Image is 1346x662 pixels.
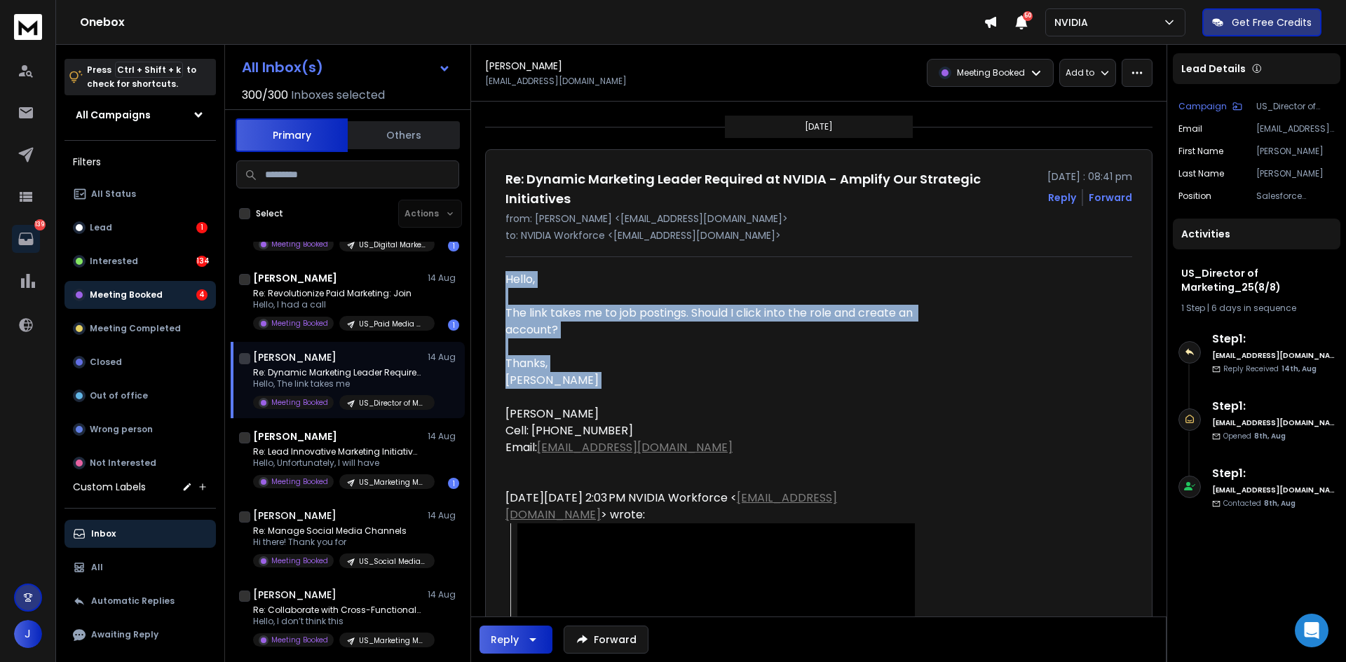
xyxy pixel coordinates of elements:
p: Hello, I had a call [253,299,421,310]
p: Not Interested [90,457,156,469]
h6: [EMAIL_ADDRESS][DOMAIN_NAME] [1212,485,1335,495]
button: Wrong person [64,415,216,443]
button: Out of office [64,382,216,410]
h1: [PERSON_NAME] [485,59,562,73]
p: Meeting Booked [271,397,328,408]
p: Meeting Booked [271,318,328,329]
span: Ctrl + Shift + k [115,62,183,78]
p: Re: Dynamic Marketing Leader Required [253,367,421,378]
h1: All Inbox(s) [242,60,323,74]
p: [DATE] : 08:41 pm [1047,170,1132,184]
p: Lead [90,222,112,233]
h1: [PERSON_NAME] [253,588,336,602]
p: 14 Aug [428,431,459,442]
p: Re: Manage Social Media Channels [253,525,421,537]
p: 14 Aug [428,510,459,521]
button: Inbox [64,520,216,548]
a: [EMAIL_ADDRESS][DOMAIN_NAME] [537,439,733,455]
p: 14 Aug [428,589,459,600]
p: Closed [90,357,122,368]
div: Reply [491,633,519,647]
h6: [EMAIL_ADDRESS][DOMAIN_NAME] [1212,350,1335,361]
h3: Inboxes selected [291,87,385,104]
h1: [PERSON_NAME] [253,271,337,285]
p: Meeting Booked [90,289,163,301]
p: US_Director of Marketing_25(8/8) [1256,101,1335,112]
div: Forward [1089,191,1132,205]
h1: Re: Dynamic Marketing Leader Required at NVIDIA - Amplify Our Strategic Initiatives [505,170,1039,209]
span: 8th, Aug [1264,498,1296,509]
p: Opened [1223,431,1286,441]
p: [EMAIL_ADDRESS][DOMAIN_NAME] [1256,123,1335,135]
p: from: [PERSON_NAME] <[EMAIL_ADDRESS][DOMAIN_NAME]> [505,212,1132,226]
p: Meeting Booked [957,67,1025,78]
button: Not Interested [64,449,216,477]
p: 139 [34,219,46,230]
p: to: NVIDIA Workforce <[EMAIL_ADDRESS][DOMAIN_NAME]> [505,228,1132,242]
h6: Step 1 : [1212,398,1335,415]
span: 14th, Aug [1282,364,1317,374]
p: Meeting Booked [271,556,328,566]
button: Meeting Booked4 [64,281,216,309]
button: Reply [480,626,552,654]
button: Campaign [1178,101,1242,112]
button: Lead1 [64,214,216,242]
p: Campaign [1178,101,1227,112]
div: [PERSON_NAME] [505,372,915,456]
button: Awaiting Reply [64,621,216,649]
div: [DATE][DATE] 2:03 PM NVIDIA Workforce < > wrote: [505,490,915,523]
h1: All Campaigns [76,108,151,122]
button: Reply [1048,191,1076,205]
p: Hi there! Thank you for [253,537,421,548]
p: Meeting Booked [271,476,328,487]
div: 1 [448,240,459,251]
p: Get Free Credits [1232,15,1312,29]
div: Hello, [505,271,915,288]
h6: Step 1 : [1212,331,1335,347]
p: Add to [1066,67,1094,78]
button: J [14,620,42,648]
p: Automatic Replies [91,595,175,607]
img: logo [14,14,42,40]
p: Hello, I don’t think this [253,616,421,627]
h1: [PERSON_NAME] [253,429,337,443]
p: Last Name [1178,168,1224,179]
p: All Status [91,188,136,200]
p: Email [1178,123,1202,135]
button: Closed [64,348,216,376]
h1: [PERSON_NAME] [253,350,336,364]
p: Hello, The link takes me [253,378,421,389]
div: Thanks, [505,355,915,372]
a: [EMAIL_ADDRESS][DOMAIN_NAME] [505,490,837,523]
p: US_Marketing Manager_21(12/8) [359,635,426,646]
p: [DATE] [805,121,833,132]
div: Open Intercom Messenger [1295,614,1328,647]
button: Meeting Completed [64,315,216,343]
p: US_Social Media Manager_02(13/8) [359,556,426,567]
button: All Inbox(s) [231,53,462,81]
p: Inbox [91,528,116,539]
p: Interested [90,256,138,267]
h3: Filters [64,152,216,172]
h3: Custom Labels [73,480,146,494]
span: 8th, Aug [1254,431,1286,441]
div: 1 [196,222,208,233]
button: Others [348,120,460,151]
p: [EMAIL_ADDRESS][DOMAIN_NAME] [485,76,627,87]
p: All [91,562,103,573]
p: Meeting Booked [271,239,328,249]
div: 4 [196,289,208,301]
p: US_Marketing Manager_12(13/8) [359,477,426,488]
button: Interested134 [64,247,216,275]
p: Press to check for shortcuts. [87,63,196,91]
button: Get Free Credits [1202,8,1321,36]
div: 134 [196,256,208,267]
p: Re: Lead Innovative Marketing Initiatives [253,446,421,457]
p: 14 Aug [428,273,459,284]
p: Position [1178,191,1211,202]
button: All [64,553,216,581]
p: US_Paid Media Manager_18(6/8) [359,319,426,329]
p: NVIDIA [1054,15,1094,29]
